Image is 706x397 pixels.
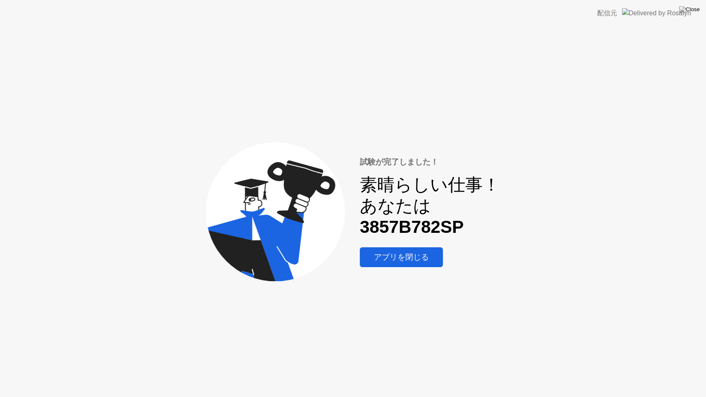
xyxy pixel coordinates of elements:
[679,6,700,13] img: Close
[597,8,617,18] div: 配信元
[360,175,500,237] div: 素晴らしい仕事！ あなたは
[360,156,500,168] div: 試験が完了しました！
[622,8,691,18] img: Delivered by Rosalyn
[360,247,443,267] button: アプリを閉じる
[362,252,440,263] div: アプリを閉じる
[360,217,464,237] b: 3857B782SP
